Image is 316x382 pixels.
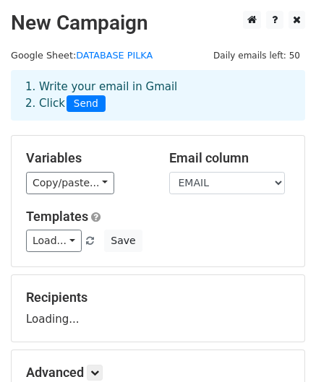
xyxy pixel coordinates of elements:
h5: Email column [169,150,291,166]
a: Load... [26,230,82,252]
a: Copy/paste... [26,172,114,194]
h5: Advanced [26,365,290,381]
small: Google Sheet: [11,50,153,61]
h2: New Campaign [11,11,305,35]
a: Templates [26,209,88,224]
button: Save [104,230,142,252]
div: Loading... [26,290,290,327]
span: Daily emails left: 50 [208,48,305,64]
span: Send [67,95,106,113]
a: Daily emails left: 50 [208,50,305,61]
h5: Variables [26,150,148,166]
div: 1. Write your email in Gmail 2. Click [14,79,302,112]
a: DATABASE PILKA [76,50,153,61]
h5: Recipients [26,290,290,305]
